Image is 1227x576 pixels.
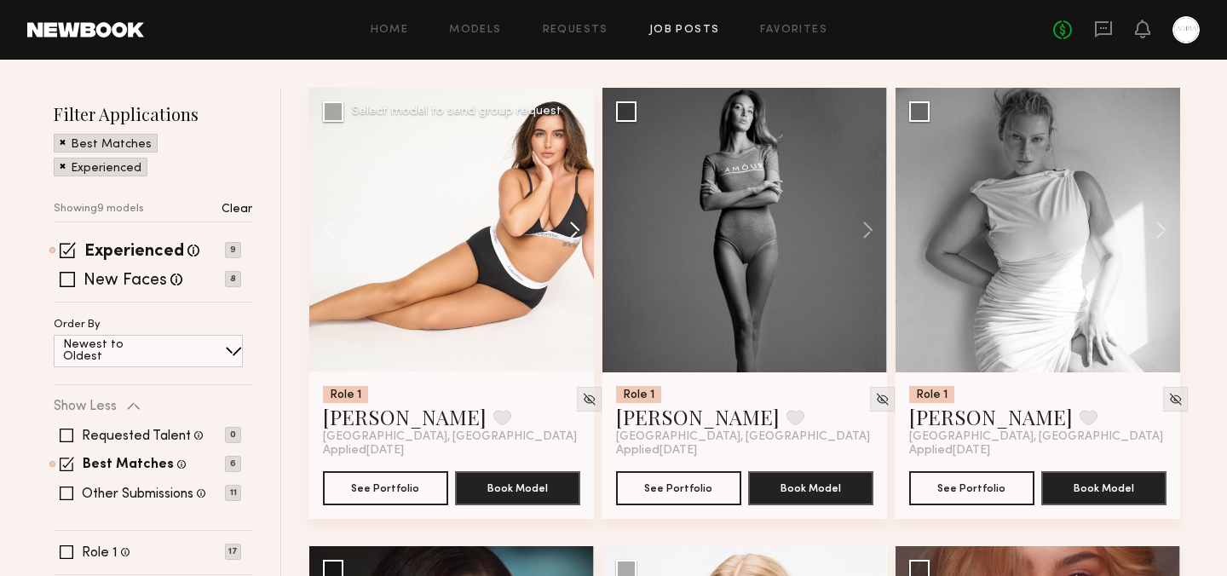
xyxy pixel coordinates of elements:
span: [GEOGRAPHIC_DATA], [GEOGRAPHIC_DATA] [909,430,1163,444]
a: Job Posts [649,25,720,36]
p: Clear [222,204,252,216]
span: [GEOGRAPHIC_DATA], [GEOGRAPHIC_DATA] [616,430,870,444]
button: See Portfolio [323,471,448,505]
a: Models [449,25,501,36]
p: Experienced [71,163,141,175]
a: Requests [543,25,608,36]
div: Role 1 [909,386,954,403]
button: Book Model [748,471,873,505]
p: 6 [225,456,241,472]
a: Favorites [760,25,827,36]
p: 0 [225,427,241,443]
h2: Filter Applications [54,102,252,125]
p: Order By [54,320,101,331]
img: Unhide Model [875,392,890,406]
img: Unhide Model [582,392,596,406]
div: Select model to send group request [352,106,562,118]
div: Applied [DATE] [616,444,873,458]
label: Best Matches [83,458,174,472]
p: 8 [225,271,241,287]
div: Applied [DATE] [909,444,1167,458]
label: Role 1 [82,546,118,560]
div: Role 1 [323,386,368,403]
a: Book Model [455,480,580,494]
button: See Portfolio [909,471,1034,505]
a: Book Model [748,480,873,494]
p: Show Less [54,400,117,413]
label: Experienced [84,244,184,261]
p: 17 [225,544,241,560]
label: Requested Talent [82,429,191,443]
a: [PERSON_NAME] [616,403,780,430]
button: Book Model [1041,471,1167,505]
p: 9 [225,242,241,258]
button: Book Model [455,471,580,505]
p: Best Matches [71,139,152,151]
a: Home [371,25,409,36]
p: 11 [225,485,241,501]
img: Unhide Model [1168,392,1183,406]
span: [GEOGRAPHIC_DATA], [GEOGRAPHIC_DATA] [323,430,577,444]
div: Applied [DATE] [323,444,580,458]
p: Newest to Oldest [63,339,164,363]
label: Other Submissions [82,487,193,501]
p: Showing 9 models [54,204,144,215]
div: Role 1 [616,386,661,403]
a: Book Model [1041,480,1167,494]
a: [PERSON_NAME] [323,403,487,430]
a: [PERSON_NAME] [909,403,1073,430]
button: See Portfolio [616,471,741,505]
label: New Faces [84,273,167,290]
